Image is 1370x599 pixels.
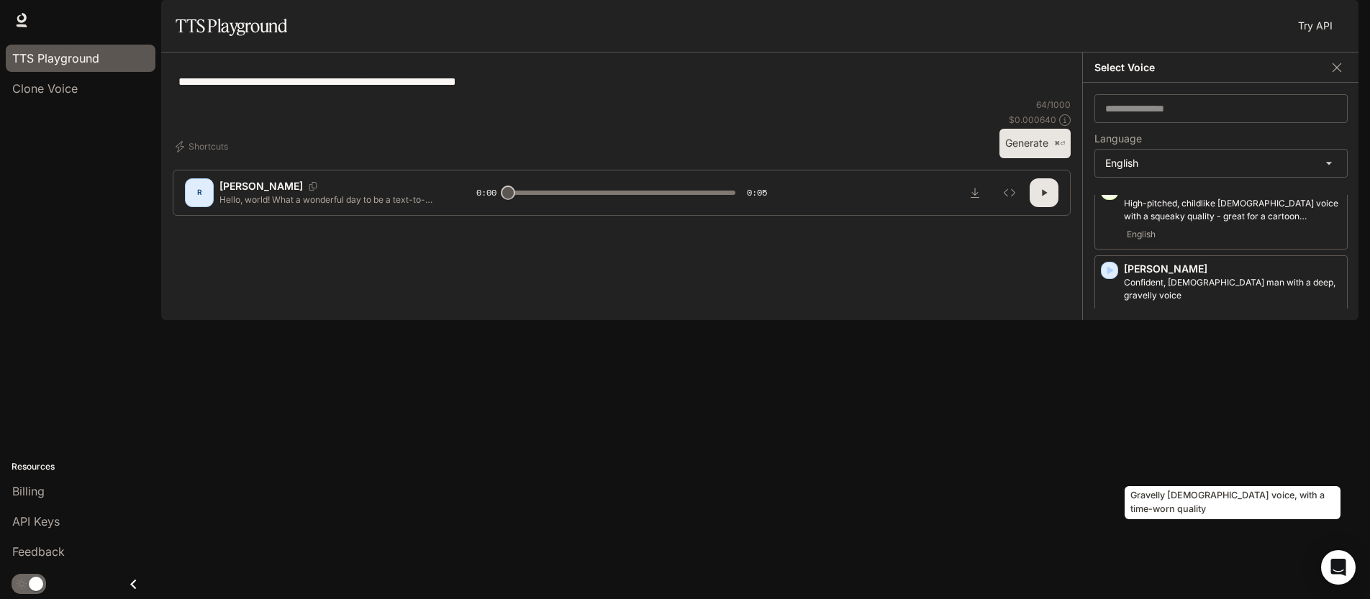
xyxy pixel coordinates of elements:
button: Copy Voice ID [303,182,323,191]
button: Inspect [995,178,1024,207]
span: English [1124,305,1158,322]
button: Generate⌘⏎ [999,129,1071,158]
div: English [1095,150,1347,177]
h1: TTS Playground [176,12,287,40]
p: [PERSON_NAME] [219,179,303,193]
p: Hello, world! What a wonderful day to be a text-to-speech model! [219,193,442,206]
p: Language [1094,134,1142,144]
p: [PERSON_NAME] [1124,262,1341,276]
p: $ 0.000640 [1009,114,1056,126]
div: Gravelly [DEMOGRAPHIC_DATA] voice, with a time-worn quality [1125,486,1340,519]
button: Shortcuts [173,135,234,158]
p: Confident, British man with a deep, gravelly voice [1124,276,1341,302]
span: English [1124,226,1158,243]
div: R [188,181,211,204]
span: 0:00 [476,186,496,200]
button: Download audio [961,178,989,207]
p: High-pitched, childlike female voice with a squeaky quality - great for a cartoon character [1124,197,1341,223]
div: Open Intercom Messenger [1321,550,1356,585]
span: 0:05 [747,186,767,200]
p: ⌘⏎ [1054,140,1065,148]
a: Try API [1292,12,1338,40]
p: 64 / 1000 [1036,99,1071,111]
